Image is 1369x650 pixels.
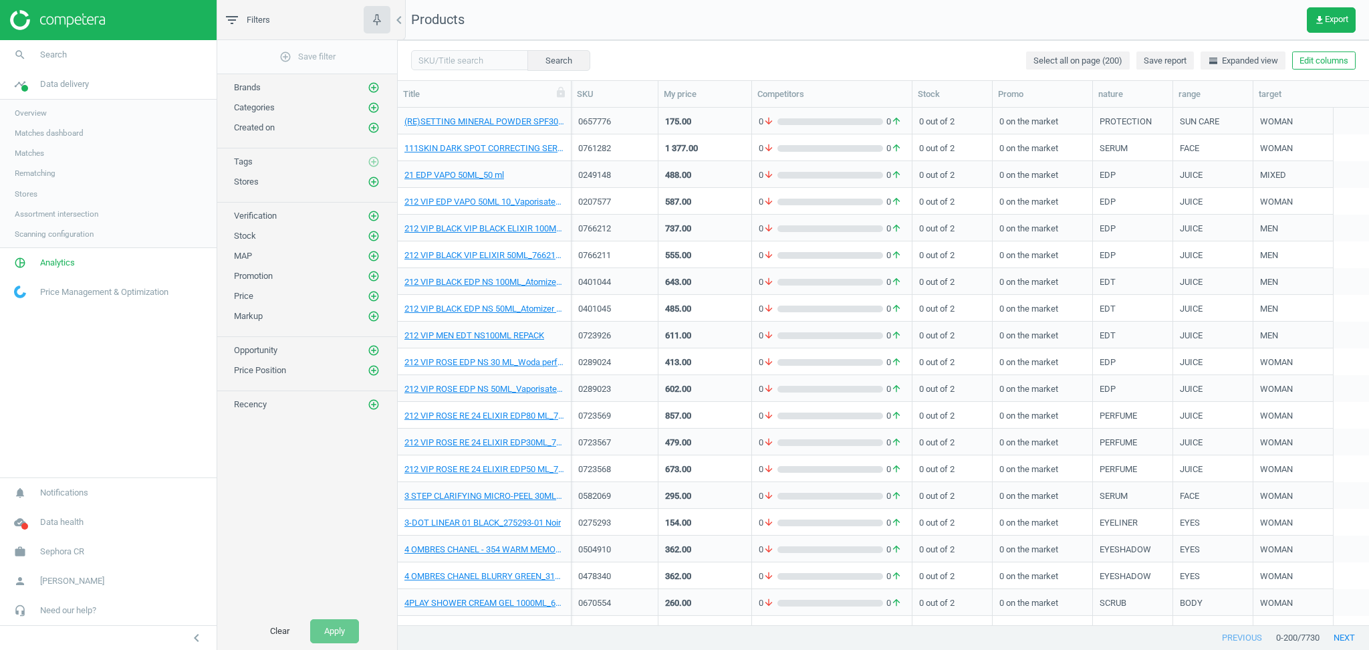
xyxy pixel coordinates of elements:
div: FACE [1180,142,1199,159]
div: 0 out of 2 [919,403,985,427]
span: Sephora CR [40,546,84,558]
div: 0 out of 2 [919,162,985,186]
span: 0 [883,517,905,529]
i: cloud_done [7,510,33,535]
span: Created on [234,122,275,132]
span: 0 [883,142,905,154]
div: 0766212 [578,223,651,235]
button: add_circle_outline [367,229,380,243]
i: add_circle_outline [368,290,380,302]
button: Search [527,50,590,70]
a: 4PLAY SHOWER CREAM GEL 1000ML_670554-1000 ml [404,597,564,609]
div: 0723926 [578,330,651,342]
i: arrow_upward [891,356,902,368]
a: 212 VIP EDP VAPO 50ML 10_Vaporisateur 50 ml [404,196,564,208]
span: 0 [883,196,905,208]
span: Categories [234,102,275,112]
div: 0275293 [578,517,651,529]
i: get_app [1314,15,1325,25]
i: add_circle_outline [368,310,380,322]
i: arrow_upward [891,410,902,422]
i: arrow_downward [763,223,774,235]
div: 0 out of 2 [919,136,985,159]
div: SERUM [1100,490,1128,507]
div: 737.00 [665,223,691,235]
div: 0 out of 2 [919,510,985,534]
i: add_circle_outline [368,364,380,376]
i: arrow_downward [763,463,774,475]
div: 0 out of 2 [919,430,985,453]
div: My price [664,88,746,100]
i: arrow_upward [891,223,902,235]
i: add_circle_outline [368,230,380,242]
img: wGWNvw8QSZomAAAAABJRU5ErkJggg== [14,286,26,298]
i: chevron_left [391,12,407,28]
div: 857.00 [665,410,691,422]
div: 0 out of 2 [919,269,985,293]
i: arrow_upward [891,196,902,208]
div: 0657776 [578,116,651,128]
div: 0 on the market [999,296,1086,320]
div: 413.00 [665,356,691,368]
div: 0 out of 2 [919,216,985,239]
i: arrow_downward [763,249,774,261]
div: 0 on the market [999,537,1086,560]
div: WOMAN [1260,196,1293,213]
span: Verification [234,211,277,221]
i: person [7,568,33,594]
a: 111SKIN DARK SPOT CORRECTING SERUM 30ML_761282-111SKIN DARK SPOT CORRECTING SERUM [404,142,564,154]
div: 0761282 [578,142,651,154]
div: JUICE [1180,303,1203,320]
div: 643.00 [665,276,691,288]
i: headset_mic [7,598,33,623]
a: 212 VIP ROSE EDP NS 30 ML_Woda perfumowana 30 ml [404,356,564,368]
span: 0 [883,223,905,235]
div: 0 on the market [999,162,1086,186]
span: 0 [759,142,777,154]
i: arrow_downward [763,330,774,342]
i: arrow_downward [763,437,774,449]
div: PERFUME [1100,463,1137,480]
div: Promo [998,88,1087,100]
span: 0 [759,276,777,288]
div: EDT [1100,276,1116,293]
div: 0 out of 2 [919,483,985,507]
div: MEN [1260,276,1278,293]
div: WOMAN [1260,437,1293,453]
div: 0 out of 2 [919,189,985,213]
div: grid [398,108,1369,625]
i: arrow_upward [891,169,902,181]
span: Rematching [15,168,55,179]
i: arrow_upward [891,116,902,128]
div: WOMAN [1260,116,1293,132]
div: 0 on the market [999,430,1086,453]
a: 212 VIP BLACK VIP ELIXIR 50ML_766211-212 VIP BLACK VIP ELIXIR 50ML [404,249,564,261]
button: Select all on page (200) [1026,51,1130,70]
i: chevron_left [189,630,205,646]
i: horizontal_split [1208,56,1219,66]
div: JUICE [1180,356,1203,373]
a: 212 VIP ROSE RE 24 ELIXIR EDP50 ML_723568-50 ml [404,463,564,475]
span: 0 [759,356,777,368]
div: 0401044 [578,276,651,288]
div: 673.00 [665,463,691,475]
span: Matches [15,148,44,158]
button: add_circle_outline [367,121,380,134]
div: EDP [1100,356,1116,373]
button: add_circle_outline [367,209,380,223]
span: 0 [883,330,905,342]
span: Price Management & Optimization [40,286,168,298]
div: 0207577 [578,196,651,208]
span: Tags [234,156,253,167]
div: Competitors [757,88,906,100]
i: add_circle_outline [368,270,380,282]
i: arrow_downward [763,116,774,128]
i: arrow_upward [891,330,902,342]
div: JUICE [1180,437,1203,453]
button: add_circle_outline [367,310,380,323]
span: Data delivery [40,78,89,90]
i: arrow_upward [891,249,902,261]
i: add_circle_outline [368,176,380,188]
div: WOMAN [1260,463,1293,480]
span: 0 [759,169,777,181]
